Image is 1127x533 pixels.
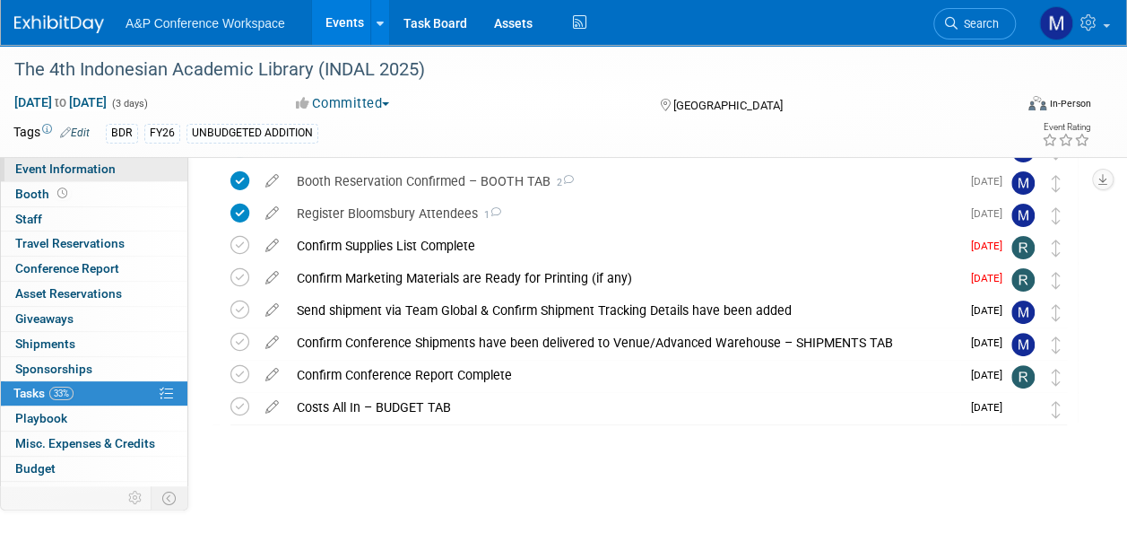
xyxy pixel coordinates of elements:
[15,286,122,301] span: Asset Reservations
[152,486,188,510] td: Toggle Event Tabs
[971,369,1011,381] span: [DATE]
[15,486,135,501] span: ROI, Objectives & ROO
[1,406,187,431] a: Playbook
[971,175,1011,188] span: [DATE]
[1,432,187,456] a: Misc. Expenses & Credits
[15,162,116,176] span: Event Information
[1011,236,1035,259] img: Rayyan Mazlan
[288,295,960,326] div: Send shipment via Team Global & Confirm Shipment Tracking Details have been added
[1011,171,1035,195] img: Matt Hambridge
[15,362,92,376] span: Sponsorships
[15,436,155,450] span: Misc. Expenses & Credits
[1052,175,1061,192] i: Move task
[1,482,187,506] a: ROI, Objectives & ROO
[290,94,396,113] button: Committed
[1011,398,1035,421] img: Anne Weston
[13,386,74,400] span: Tasks
[1052,369,1061,386] i: Move task
[550,177,574,188] span: 2
[288,231,960,261] div: Confirm Supplies List Complete
[256,335,288,351] a: edit
[971,240,1011,252] span: [DATE]
[15,212,42,226] span: Staff
[60,127,90,139] a: Edit
[1052,272,1061,289] i: Move task
[120,486,152,510] td: Personalize Event Tab Strip
[1011,204,1035,227] img: Matt Hambridge
[1,207,187,232] a: Staff
[1052,240,1061,257] i: Move task
[15,236,125,250] span: Travel Reservations
[1,232,187,256] a: Travel Reservations
[106,124,138,143] div: BDR
[288,166,960,197] div: Booth Reservation Confirmed – BOOTH TAB
[13,94,108,110] span: [DATE] [DATE]
[54,187,71,200] span: Booth not reserved yet
[256,238,288,254] a: edit
[673,99,783,112] span: [GEOGRAPHIC_DATA]
[288,328,960,358] div: Confirm Conference Shipments have been delivered to Venue/Advanced Warehouse – SHIPMENTS TAB
[1042,123,1090,132] div: Event Rating
[1049,97,1091,110] div: In-Person
[971,401,1011,414] span: [DATE]
[52,95,69,109] span: to
[15,411,67,425] span: Playbook
[256,302,288,319] a: edit
[256,399,288,415] a: edit
[1,282,187,306] a: Asset Reservations
[15,336,75,351] span: Shipments
[1052,304,1061,321] i: Move task
[256,270,288,286] a: edit
[15,187,71,201] span: Booth
[1,182,187,206] a: Booth
[934,93,1091,120] div: Event Format
[126,16,285,31] span: A&P Conference Workspace
[288,392,960,423] div: Costs All In – BUDGET TAB
[256,367,288,383] a: edit
[1,381,187,406] a: Tasks33%
[256,205,288,222] a: edit
[49,387,74,400] span: 33%
[1052,336,1061,354] i: Move task
[288,263,960,293] div: Confirm Marketing Materials are Ready for Printing (if any)
[1,457,187,481] a: Budget
[110,98,148,109] span: (3 days)
[1052,401,1061,418] i: Move task
[1,257,187,281] a: Conference Report
[8,54,999,86] div: The 4th Indonesian Academic Library (INDAL 2025)
[478,209,501,221] span: 1
[1,307,187,331] a: Giveaways
[1011,301,1035,324] img: Matt Hambridge
[186,124,318,143] div: UNBUDGETED ADDITION
[13,123,90,144] td: Tags
[15,261,119,275] span: Conference Report
[971,304,1011,317] span: [DATE]
[1039,6,1073,40] img: Matt Hambridge
[15,311,74,326] span: Giveaways
[288,198,960,229] div: Register Bloomsbury Attendees
[1,332,187,356] a: Shipments
[971,336,1011,349] span: [DATE]
[933,8,1016,39] a: Search
[14,15,104,33] img: ExhibitDay
[1011,333,1035,356] img: Matt Hambridge
[1052,207,1061,224] i: Move task
[1028,96,1046,110] img: Format-Inperson.png
[1,357,187,381] a: Sponsorships
[1,157,187,181] a: Event Information
[958,17,999,31] span: Search
[15,461,56,476] span: Budget
[971,272,1011,284] span: [DATE]
[971,207,1011,220] span: [DATE]
[144,124,180,143] div: FY26
[256,173,288,189] a: edit
[288,360,960,390] div: Confirm Conference Report Complete
[1011,365,1035,389] img: Rayyan Mazlan
[1011,268,1035,292] img: Rayyan Mazlan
